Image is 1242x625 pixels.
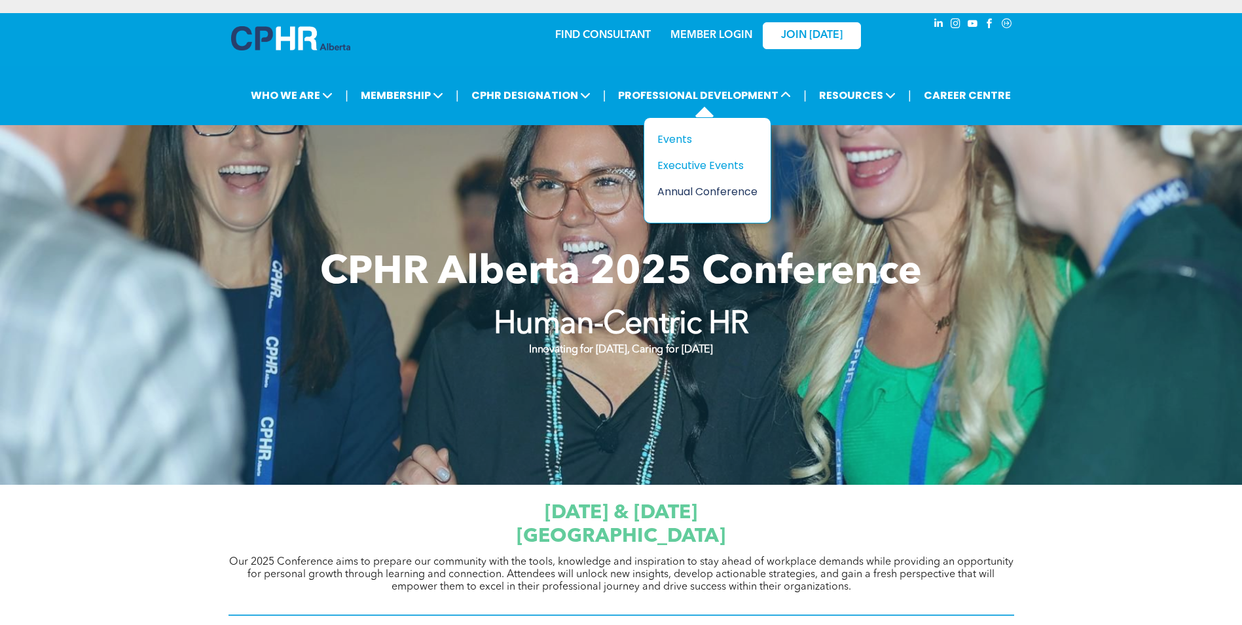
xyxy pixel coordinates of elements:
[815,83,900,107] span: RESOURCES
[657,131,758,147] a: Events
[247,83,337,107] span: WHO WE ARE
[763,22,861,49] a: JOIN [DATE]
[456,82,459,109] li: |
[657,157,748,174] div: Executive Events
[657,131,748,147] div: Events
[545,503,697,523] span: [DATE] & [DATE]
[803,82,807,109] li: |
[231,26,350,50] img: A blue and white logo for cp alberta
[932,16,946,34] a: linkedin
[781,29,843,42] span: JOIN [DATE]
[603,82,606,109] li: |
[920,83,1015,107] a: CAREER CENTRE
[657,183,758,200] a: Annual Conference
[320,254,922,293] span: CPHR Alberta 2025 Conference
[983,16,997,34] a: facebook
[357,83,447,107] span: MEMBERSHIP
[229,557,1014,592] span: Our 2025 Conference aims to prepare our community with the tools, knowledge and inspiration to st...
[555,30,651,41] a: FIND CONSULTANT
[1000,16,1014,34] a: Social network
[494,309,749,341] strong: Human-Centric HR
[614,83,795,107] span: PROFESSIONAL DEVELOPMENT
[966,16,980,34] a: youtube
[657,157,758,174] a: Executive Events
[345,82,348,109] li: |
[657,183,748,200] div: Annual Conference
[949,16,963,34] a: instagram
[529,345,712,355] strong: Innovating for [DATE], Caring for [DATE]
[517,527,725,546] span: [GEOGRAPHIC_DATA]
[670,30,752,41] a: MEMBER LOGIN
[908,82,911,109] li: |
[467,83,594,107] span: CPHR DESIGNATION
